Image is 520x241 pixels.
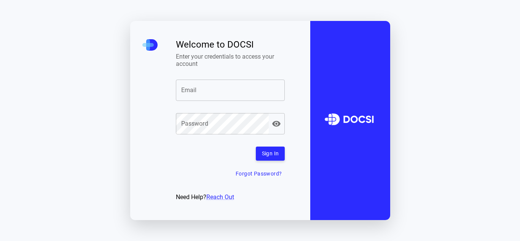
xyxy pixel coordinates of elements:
[256,147,285,161] button: Sign In
[142,39,158,51] img: DOCSI Mini Logo
[320,101,380,140] img: DOCSI Logo
[176,193,285,202] div: Need Help?
[176,53,285,67] span: Enter your credentials to access your account
[206,193,234,201] a: Reach Out
[176,39,285,50] span: Welcome to DOCSI
[233,167,285,181] button: Forgot Password?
